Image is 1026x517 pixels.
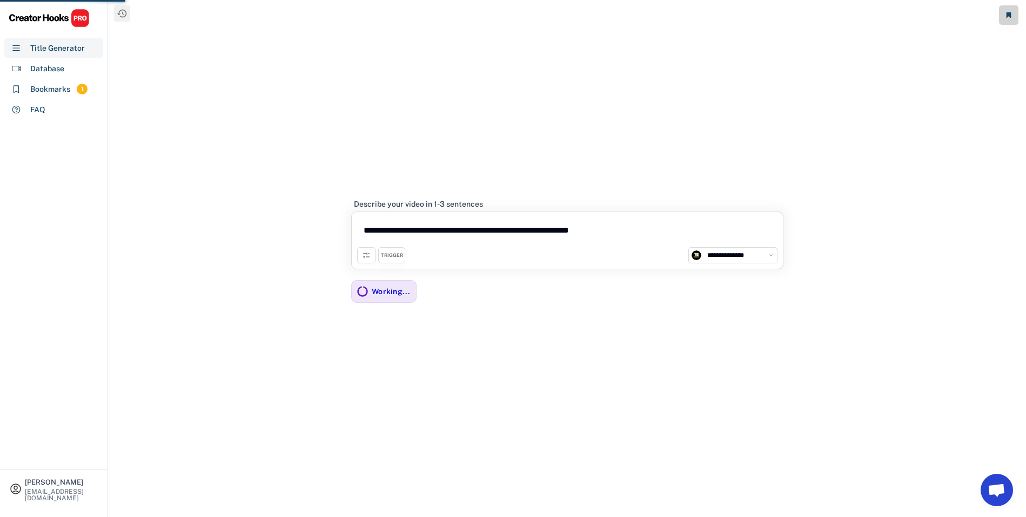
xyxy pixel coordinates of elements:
[30,63,64,74] div: Database
[372,287,411,296] div: Working...
[354,199,483,209] div: Describe your video in 1-3 sentences
[9,9,90,28] img: CHPRO%20Logo.svg
[25,479,98,486] div: [PERSON_NAME]
[30,43,85,54] div: Title Generator
[30,104,45,115] div: FAQ
[30,84,70,95] div: Bookmarks
[381,252,403,259] div: TRIGGER
[692,250,701,260] img: channels4_profile.jpg
[981,474,1013,506] a: Chat abierto
[77,85,88,94] div: 1
[25,488,98,501] div: [EMAIL_ADDRESS][DOMAIN_NAME]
